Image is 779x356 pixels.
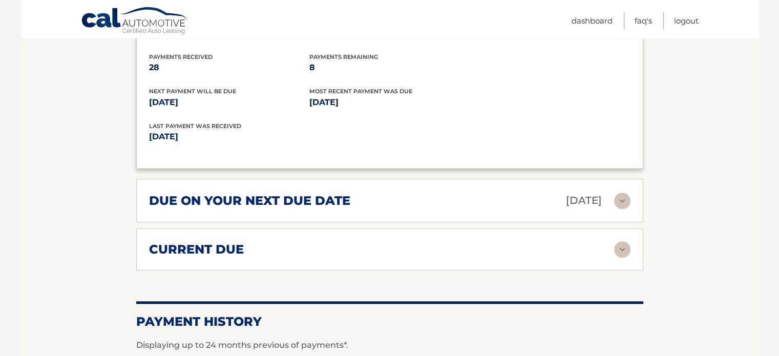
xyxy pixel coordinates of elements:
[614,241,630,258] img: accordion-rest.svg
[149,53,213,60] span: Payments Received
[149,60,309,75] p: 28
[566,192,602,210] p: [DATE]
[309,88,412,95] span: Most Recent Payment Was Due
[149,193,350,208] h2: due on your next due date
[309,53,378,60] span: Payments Remaining
[309,60,470,75] p: 8
[572,12,613,29] a: Dashboard
[81,7,188,36] a: Cal Automotive
[136,314,643,329] h2: Payment History
[149,130,390,144] p: [DATE]
[614,193,630,209] img: accordion-rest.svg
[149,242,244,257] h2: current due
[136,339,643,351] p: Displaying up to 24 months previous of payments*.
[149,95,309,110] p: [DATE]
[635,12,652,29] a: FAQ's
[149,88,236,95] span: Next Payment will be due
[674,12,699,29] a: Logout
[149,122,241,130] span: Last Payment was received
[309,95,470,110] p: [DATE]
